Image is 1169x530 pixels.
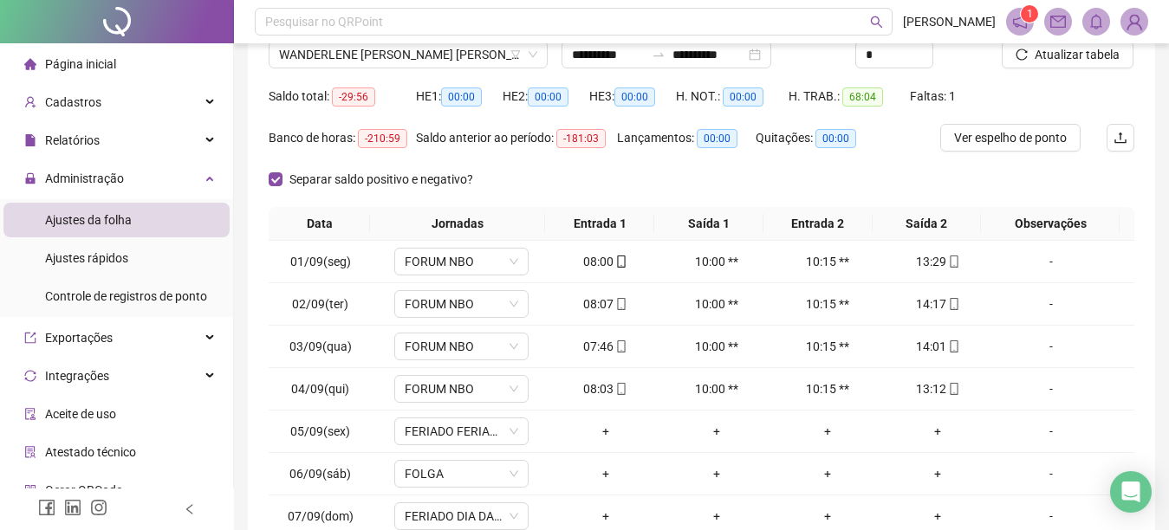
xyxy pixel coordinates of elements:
span: FORUM NBO [405,376,518,402]
div: Lançamentos: [617,128,756,148]
span: mobile [614,383,627,395]
div: - [1000,252,1102,271]
th: Saída 1 [654,207,763,241]
span: -29:56 [332,87,375,107]
div: H. TRAB.: [789,87,910,107]
span: 00:00 [697,129,737,148]
div: 08:00 [557,252,654,271]
span: solution [24,446,36,458]
span: 04/09(qui) [291,382,349,396]
div: - [1000,464,1102,483]
span: instagram [90,499,107,516]
div: Quitações: [756,128,877,148]
span: Ajustes da folha [45,213,132,227]
span: FORUM NBO [405,333,518,359]
div: + [668,507,765,526]
div: H. NOT.: [676,87,789,107]
span: 01/09(seg) [290,255,351,268]
div: + [890,507,987,526]
span: notification [1012,14,1028,29]
div: - [1000,379,1102,398]
span: down [509,511,519,521]
span: Atualizar tabela [1035,45,1120,64]
span: down [509,426,519,436]
span: 00:00 [614,87,655,107]
span: left [184,503,196,515]
div: HE 1: [416,87,503,107]
span: sync [24,370,36,382]
span: audit [24,408,36,420]
th: Entrada 2 [763,207,873,241]
span: file [24,134,36,146]
div: 08:07 [557,294,654,313]
span: to [652,48,666,61]
span: user-add [24,96,36,108]
span: Administração [45,171,124,185]
span: Ver espelho de ponto [954,128,1067,147]
div: Saldo total: [269,87,416,107]
span: filter [510,49,521,60]
div: + [557,464,654,483]
span: down [509,256,519,267]
span: reload [1016,48,1028,61]
span: Exportações [45,331,113,345]
span: 05/09(sex) [290,424,350,438]
button: Ver espelho de ponto [940,124,1081,152]
span: 02/09(ter) [292,297,348,311]
div: Banco de horas: [269,128,416,148]
span: FORUM NBO [405,291,518,317]
span: swap-right [652,48,666,61]
span: Controle de registros de ponto [45,289,207,303]
span: mobile [614,298,627,310]
span: Aceite de uso [45,407,116,421]
div: + [557,422,654,441]
span: facebook [38,499,55,516]
div: - [1000,294,1102,313]
span: 00:00 [723,87,763,107]
span: export [24,332,36,344]
span: 68:04 [842,87,883,107]
span: mobile [946,340,960,352]
img: 83754 [1121,9,1147,35]
span: Página inicial [45,57,116,71]
span: mobile [614,340,627,352]
th: Data [269,207,370,241]
span: 03/09(qua) [289,339,352,353]
span: -181:03 [556,129,606,148]
div: Saldo anterior ao período: [416,128,617,148]
span: Separar saldo positivo e negativo? [283,170,480,189]
span: down [509,384,519,394]
div: + [890,464,987,483]
span: upload [1114,131,1127,145]
span: Gerar QRCode [45,483,122,497]
span: FERIADO DIA DA INDEPENDÊNCIA [405,503,518,529]
span: 00:00 [441,87,482,107]
div: - [1000,507,1102,526]
span: 06/09(sáb) [289,467,351,481]
div: 14:01 [890,337,987,356]
div: + [779,422,876,441]
div: + [779,464,876,483]
span: Relatórios [45,133,100,147]
span: Observações [988,214,1113,233]
div: + [779,507,876,526]
span: 07/09(dom) [288,509,354,523]
span: WANDERLENE RAYANI SANTOS MAIA [279,42,537,68]
span: FERIADO FERIADO X [405,418,518,444]
span: mobile [946,298,960,310]
span: FORUM NBO [405,249,518,275]
th: Jornadas [370,207,545,241]
div: 13:12 [890,379,987,398]
span: mail [1050,14,1066,29]
div: - [1000,422,1102,441]
span: home [24,58,36,70]
span: mobile [614,255,627,268]
div: HE 3: [589,87,676,107]
span: mobile [946,255,960,268]
th: Saída 2 [873,207,982,241]
span: FOLGA [405,461,518,487]
sup: 1 [1021,5,1038,23]
div: 08:03 [557,379,654,398]
span: -210:59 [358,129,407,148]
div: + [668,464,765,483]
